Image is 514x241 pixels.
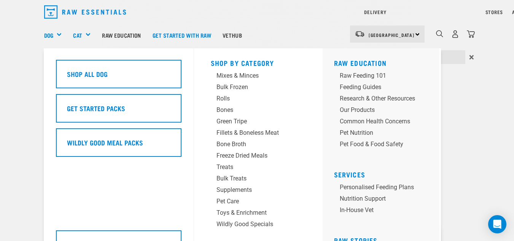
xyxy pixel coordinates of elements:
div: Freeze Dried Meals [216,151,288,160]
a: Vethub [217,20,248,50]
h5: Shop All Dog [67,69,108,79]
div: Green Tripe [216,117,288,126]
a: Cat [73,31,82,40]
div: Raw Feeding 101 [340,71,415,80]
img: home-icon-1@2x.png [436,30,443,37]
span: × [469,50,474,64]
a: Rolls [211,94,306,105]
div: Bulk Frozen [216,83,288,92]
a: Dog [44,31,53,40]
a: Research & Other Resources [334,94,433,105]
div: Pet Food & Food Safety [340,140,415,149]
div: Bone Broth [216,140,288,149]
a: Stores [485,11,503,13]
div: Feeding Guides [340,83,415,92]
a: Feeding Guides [334,83,433,94]
a: Toys & Enrichment [211,208,306,220]
div: Wildly Good Specials [216,220,288,229]
img: van-moving.png [355,30,365,37]
a: Pet Nutrition [334,128,433,140]
a: Bones [211,105,306,117]
a: Treats [211,163,306,174]
div: Toys & Enrichment [216,208,288,217]
div: Our Products [340,105,415,115]
h5: Services [334,171,433,177]
a: Fillets & Boneless Meat [211,128,306,140]
div: Fillets & Boneless Meat [216,128,288,137]
h5: Shop By Category [211,59,306,65]
a: Wildly Good Specials [211,220,306,231]
span: [GEOGRAPHIC_DATA] [369,34,415,36]
img: home-icon@2x.png [467,30,475,38]
a: Bulk Frozen [211,83,306,94]
a: Freeze Dried Meals [211,151,306,163]
a: Our Products [334,105,433,117]
div: Treats [216,163,288,172]
h5: Get Started Packs [67,103,125,113]
a: Raw Education [96,20,146,50]
a: Common Health Concerns [334,117,433,128]
a: Mixes & Minces [211,71,306,83]
div: Pet Nutrition [340,128,415,137]
div: Open Intercom Messenger [488,215,506,233]
div: Pet Care [216,197,288,206]
div: Research & Other Resources [340,94,415,103]
a: Pet Care [211,197,306,208]
a: Delivery [364,11,386,13]
a: Get started with Raw [147,20,217,50]
a: Pet Food & Food Safety [334,140,433,151]
div: Bulk Treats [216,174,288,183]
nav: dropdown navigation [38,2,476,22]
div: Bones [216,105,288,115]
img: user.png [451,30,459,38]
a: In-house vet [334,206,433,217]
a: Green Tripe [211,117,306,128]
div: Mixes & Minces [216,71,288,80]
img: Raw Essentials Logo [44,5,126,19]
a: Raw Education [334,61,387,65]
h5: Wildly Good Meal Packs [67,137,143,147]
a: Bone Broth [211,140,306,151]
div: Supplements [216,185,288,195]
a: Supplements [211,185,306,197]
a: Get Started Packs [56,94,181,128]
a: Shop All Dog [56,60,181,94]
div: Rolls [216,94,288,103]
a: Bulk Treats [211,174,306,185]
a: Personalised Feeding Plans [334,183,433,194]
div: Common Health Concerns [340,117,415,126]
a: Raw Feeding 101 [334,71,433,83]
a: Nutrition Support [334,194,433,206]
a: Wildly Good Meal Packs [56,128,181,163]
